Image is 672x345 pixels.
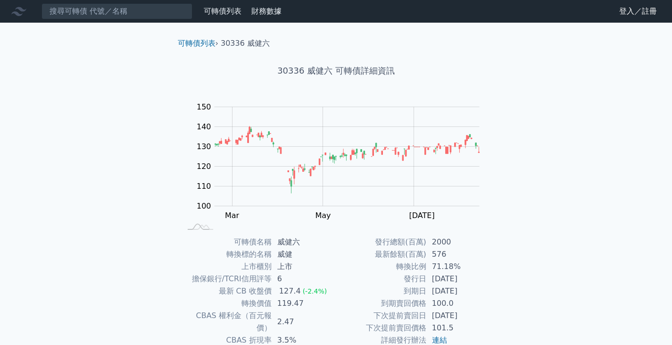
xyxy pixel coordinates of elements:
td: 威健六 [272,236,336,248]
td: 下次提前賣回日 [336,310,426,322]
td: 101.5 [426,322,491,334]
td: 6 [272,273,336,285]
li: 30336 威健六 [221,38,270,49]
td: 擔保銀行/TCRI信用評等 [182,273,272,285]
a: 可轉債列表 [204,7,241,16]
td: 71.18% [426,261,491,273]
tspan: 130 [197,142,211,151]
td: 119.47 [272,297,336,310]
a: 財務數據 [251,7,282,16]
tspan: 150 [197,102,211,111]
tspan: 100 [197,202,211,210]
td: [DATE] [426,285,491,297]
td: 下次提前賣回價格 [336,322,426,334]
td: 最新餘額(百萬) [336,248,426,261]
td: 2.47 [272,310,336,334]
tspan: 140 [197,122,211,131]
td: 轉換比例 [336,261,426,273]
td: 發行日 [336,273,426,285]
input: 搜尋可轉債 代號／名稱 [41,3,192,19]
td: [DATE] [426,310,491,322]
a: 登入／註冊 [612,4,664,19]
td: 轉換標的名稱 [182,248,272,261]
h1: 30336 威健六 可轉債詳細資訊 [170,64,502,77]
tspan: May [315,211,331,220]
td: 威健 [272,248,336,261]
div: 127.4 [277,285,303,297]
td: 到期賣回價格 [336,297,426,310]
td: 100.0 [426,297,491,310]
td: 到期日 [336,285,426,297]
td: 發行總額(百萬) [336,236,426,248]
td: 2000 [426,236,491,248]
a: 連結 [432,336,447,345]
a: 可轉債列表 [178,39,216,48]
td: CBAS 權利金（百元報價） [182,310,272,334]
g: Chart [192,102,494,220]
tspan: 110 [197,182,211,191]
td: 上市 [272,261,336,273]
td: 轉換價值 [182,297,272,310]
td: 最新 CB 收盤價 [182,285,272,297]
td: [DATE] [426,273,491,285]
tspan: Mar [225,211,240,220]
td: 可轉債名稱 [182,236,272,248]
span: (-2.4%) [303,287,327,295]
td: 上市櫃別 [182,261,272,273]
tspan: 120 [197,162,211,171]
li: › [178,38,218,49]
td: 576 [426,248,491,261]
tspan: [DATE] [409,211,435,220]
